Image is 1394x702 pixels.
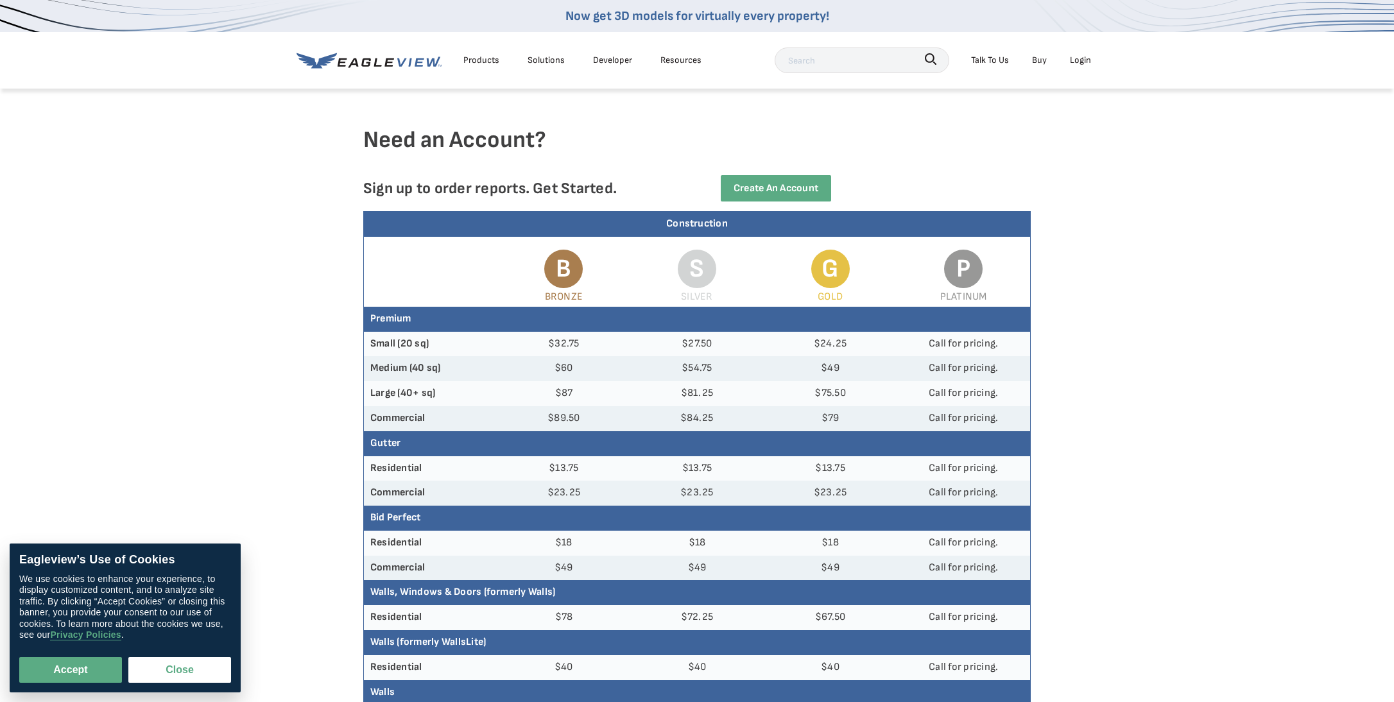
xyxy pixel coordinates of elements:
th: Residential [364,605,497,630]
td: $27.50 [630,332,764,357]
td: Call for pricing. [897,531,1030,556]
span: P [944,250,983,288]
td: $18 [497,531,631,556]
th: Residential [364,456,497,481]
a: Privacy Policies [50,630,121,641]
td: $40 [497,655,631,680]
td: $13.75 [630,456,764,481]
th: Residential [364,655,497,680]
div: Eagleview’s Use of Cookies [19,553,231,567]
td: $18 [630,531,764,556]
th: Small (20 sq) [364,332,497,357]
div: Products [463,52,499,68]
th: Walls, Windows & Doors (formerly Walls) [364,580,1030,605]
span: Bronze [545,291,583,303]
div: We use cookies to enhance your experience, to display customized content, and to analyze site tra... [19,574,231,641]
a: Buy [1032,52,1047,68]
th: Gutter [364,431,1030,456]
td: $32.75 [497,332,631,357]
td: $24.25 [764,332,897,357]
button: Close [128,657,231,683]
th: Premium [364,307,1030,332]
td: $23.25 [497,481,631,506]
span: B [544,250,583,288]
td: $13.75 [764,456,897,481]
h4: Need an Account? [363,126,1031,175]
td: $81.25 [630,381,764,406]
td: $40 [630,655,764,680]
th: Residential [364,531,497,556]
a: Developer [593,52,632,68]
div: Solutions [528,52,565,68]
div: Resources [660,52,701,68]
td: $49 [630,556,764,581]
span: Silver [681,291,712,303]
td: $67.50 [764,605,897,630]
div: Construction [364,212,1030,237]
td: $23.25 [630,481,764,506]
td: Call for pricing. [897,605,1030,630]
td: Call for pricing. [897,381,1030,406]
td: $72.25 [630,605,764,630]
td: Call for pricing. [897,655,1030,680]
td: $84.25 [630,406,764,431]
th: Large (40+ sq) [364,381,497,406]
th: Commercial [364,556,497,581]
div: Login [1070,52,1091,68]
span: Platinum [940,291,987,303]
td: $49 [497,556,631,581]
a: Now get 3D models for virtually every property! [565,8,829,24]
td: $79 [764,406,897,431]
td: $87 [497,381,631,406]
td: $60 [497,356,631,381]
td: Call for pricing. [897,332,1030,357]
td: $75.50 [764,381,897,406]
th: Walls (formerly WallsLite) [364,630,1030,655]
td: $13.75 [497,456,631,481]
td: $23.25 [764,481,897,506]
th: Commercial [364,481,497,506]
td: Call for pricing. [897,481,1030,506]
td: $49 [764,556,897,581]
td: $89.50 [497,406,631,431]
td: Call for pricing. [897,456,1030,481]
th: Commercial [364,406,497,431]
td: Call for pricing. [897,356,1030,381]
td: $40 [764,655,897,680]
div: Talk To Us [971,52,1009,68]
td: $18 [764,531,897,556]
span: G [811,250,850,288]
a: Create an Account [721,175,831,201]
input: Search [775,47,949,73]
p: Sign up to order reports. Get Started. [363,179,676,198]
th: Medium (40 sq) [364,356,497,381]
span: S [678,250,716,288]
button: Accept [19,657,122,683]
td: $49 [764,356,897,381]
span: Gold [818,291,843,303]
td: $78 [497,605,631,630]
th: Bid Perfect [364,506,1030,531]
td: $54.75 [630,356,764,381]
td: Call for pricing. [897,406,1030,431]
td: Call for pricing. [897,556,1030,581]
